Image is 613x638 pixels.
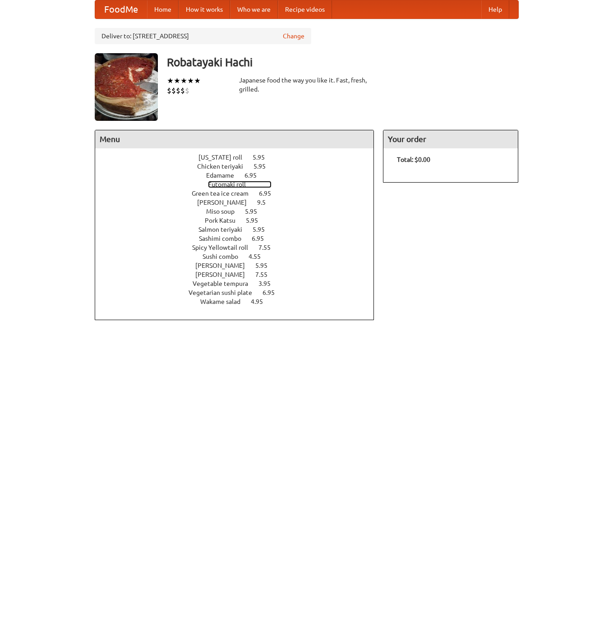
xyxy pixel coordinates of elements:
span: Pork Katsu [205,217,244,224]
span: Miso soup [206,208,244,215]
li: ★ [194,76,201,86]
span: [PERSON_NAME] [195,271,254,278]
li: ★ [180,76,187,86]
span: [PERSON_NAME] [195,262,254,269]
a: Green tea ice cream 6.95 [192,190,288,197]
h4: Menu [95,130,374,148]
span: Sashimi combo [199,235,250,242]
a: Sushi combo 4.55 [203,253,277,260]
a: How it works [179,0,230,18]
a: Vegetable tempura 3.95 [193,280,287,287]
span: 3.95 [258,280,280,287]
span: 5.95 [253,154,274,161]
span: 7.55 [255,271,277,278]
span: 4.95 [251,298,272,305]
span: 7.55 [258,244,280,251]
a: [PERSON_NAME] 7.55 [195,271,284,278]
span: 4.55 [249,253,270,260]
span: 5.95 [246,217,267,224]
li: $ [180,86,185,96]
a: Chicken teriyaki 5.95 [197,163,282,170]
li: ★ [174,76,180,86]
span: Edamame [206,172,243,179]
span: Futomaki roll [208,181,255,188]
div: Deliver to: [STREET_ADDRESS] [95,28,311,44]
span: Salmon teriyaki [198,226,251,233]
li: $ [167,86,171,96]
a: Change [283,32,304,41]
a: Edamame 6.95 [206,172,273,179]
span: 6.95 [259,190,280,197]
span: 6.95 [244,172,266,179]
a: Wakame salad 4.95 [200,298,280,305]
li: ★ [167,76,174,86]
img: angular.jpg [95,53,158,121]
span: 5.95 [253,163,275,170]
span: 9.5 [257,199,275,206]
li: $ [176,86,180,96]
li: $ [171,86,176,96]
a: Home [147,0,179,18]
a: Help [481,0,509,18]
a: FoodMe [95,0,147,18]
span: 5.95 [253,226,274,233]
a: [PERSON_NAME] 9.5 [197,199,282,206]
a: Sashimi combo 6.95 [199,235,281,242]
b: Total: $0.00 [397,156,430,163]
a: Miso soup 5.95 [206,208,274,215]
a: Pork Katsu 5.95 [205,217,275,224]
span: 5.95 [245,208,266,215]
li: ★ [187,76,194,86]
a: Recipe videos [278,0,332,18]
span: [PERSON_NAME] [197,199,256,206]
span: Vegetable tempura [193,280,257,287]
a: [PERSON_NAME] 5.95 [195,262,284,269]
a: [US_STATE] roll 5.95 [198,154,281,161]
span: Wakame salad [200,298,249,305]
a: Spicy Yellowtail roll 7.55 [192,244,287,251]
a: Futomaki roll [208,181,272,188]
span: Chicken teriyaki [197,163,252,170]
a: Who we are [230,0,278,18]
span: 5.95 [255,262,277,269]
span: Sushi combo [203,253,247,260]
h4: Your order [383,130,518,148]
span: 6.95 [252,235,273,242]
span: [US_STATE] roll [198,154,251,161]
div: Japanese food the way you like it. Fast, fresh, grilled. [239,76,374,94]
span: Vegetarian sushi plate [189,289,261,296]
h3: Robatayaki Hachi [167,53,519,71]
a: Vegetarian sushi plate 6.95 [189,289,291,296]
span: Green tea ice cream [192,190,258,197]
span: Spicy Yellowtail roll [192,244,257,251]
a: Salmon teriyaki 5.95 [198,226,281,233]
li: $ [185,86,189,96]
span: 6.95 [263,289,284,296]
